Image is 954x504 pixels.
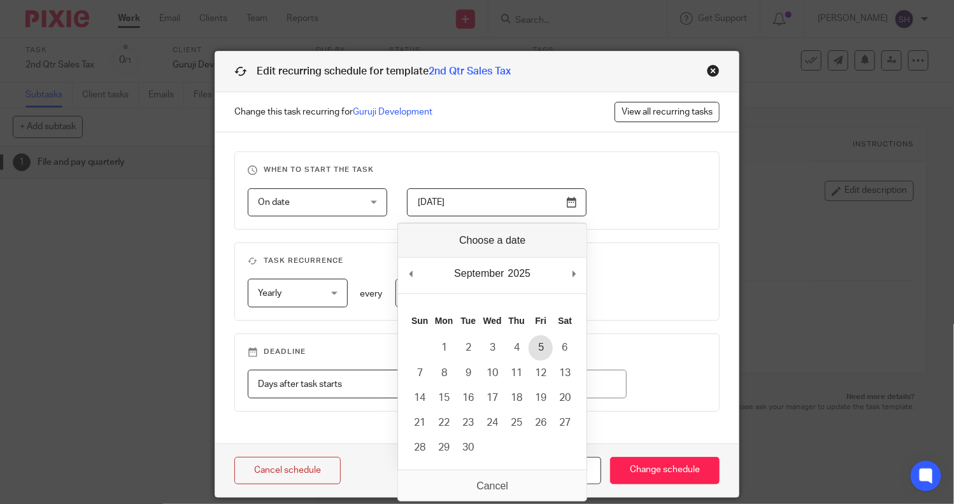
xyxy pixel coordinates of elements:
[534,457,601,484] button: Cancel
[504,386,529,410] button: 18
[408,410,432,435] button: 21
[480,386,504,410] button: 17
[553,361,577,386] button: 13
[408,361,432,386] button: 7
[432,386,456,410] button: 15
[504,410,529,435] button: 25
[504,361,529,386] button: 11
[234,64,511,79] h1: Edit recurring schedule for template
[258,289,281,298] span: Yearly
[567,264,580,283] button: Next Month
[615,102,720,122] a: View all recurring tasks
[452,264,506,283] div: September
[480,410,504,435] button: 24
[456,335,480,360] button: 2
[435,316,453,326] abbr: Monday
[456,361,480,386] button: 9
[558,316,572,326] abbr: Saturday
[248,256,706,266] h3: Task recurrence
[535,316,546,326] abbr: Friday
[509,316,525,326] abbr: Thursday
[258,380,342,389] span: Days after task starts
[353,108,432,116] a: Guruji Development
[483,316,502,326] abbr: Wednesday
[432,335,456,360] button: 1
[429,66,511,76] a: 2nd Qtr Sales Tax
[707,64,720,77] div: Close this dialog window
[553,410,577,435] button: 27
[480,335,504,360] button: 3
[258,198,290,207] span: On date
[432,410,456,435] button: 22
[506,264,533,283] div: 2025
[234,106,432,118] span: Change this task recurring for
[432,435,456,460] button: 29
[248,165,706,175] h3: When to start the task
[529,386,553,410] button: 19
[610,457,720,484] input: Change schedule
[504,335,529,360] button: 4
[408,386,432,410] button: 14
[553,386,577,410] button: 20
[248,347,706,357] h3: Deadline
[456,435,480,460] button: 30
[234,457,341,484] a: Cancel schedule
[480,361,504,386] button: 10
[404,264,417,283] button: Previous Month
[432,361,456,386] button: 8
[407,188,587,217] input: Use the arrow keys to pick a date
[529,410,553,435] button: 26
[529,361,553,386] button: 12
[411,316,428,326] abbr: Sunday
[360,288,383,300] p: every
[456,386,480,410] button: 16
[460,316,476,326] abbr: Tuesday
[553,335,577,360] button: 6
[408,435,432,460] button: 28
[456,410,480,435] button: 23
[529,335,553,360] button: 5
